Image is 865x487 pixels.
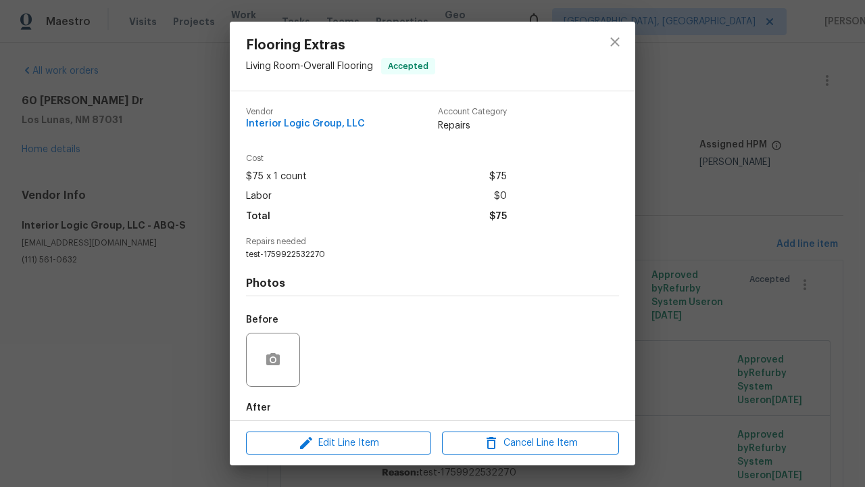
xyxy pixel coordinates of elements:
[494,187,507,206] span: $0
[438,108,507,116] span: Account Category
[246,277,619,290] h4: Photos
[246,119,365,129] span: Interior Logic Group, LLC
[246,207,270,227] span: Total
[446,435,615,452] span: Cancel Line Item
[246,249,582,260] span: test-1759922532270
[246,38,435,53] span: Flooring Extras
[246,432,431,455] button: Edit Line Item
[246,167,307,187] span: $75 x 1 count
[599,26,631,58] button: close
[246,315,278,325] h5: Before
[489,167,507,187] span: $75
[246,154,507,163] span: Cost
[442,432,619,455] button: Cancel Line Item
[246,237,619,246] span: Repairs needed
[246,62,373,71] span: Living Room - Overall Flooring
[246,403,271,413] h5: After
[246,108,365,116] span: Vendor
[438,119,507,133] span: Repairs
[250,435,427,452] span: Edit Line Item
[382,60,434,73] span: Accepted
[489,207,507,227] span: $75
[246,187,272,206] span: Labor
